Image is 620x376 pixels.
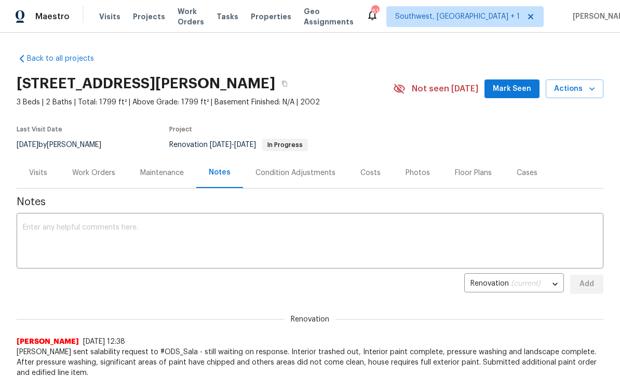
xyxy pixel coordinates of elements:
span: 3 Beds | 2 Baths | Total: 1799 ft² | Above Grade: 1799 ft² | Basement Finished: N/A | 2002 [17,97,393,108]
span: Last Visit Date [17,126,62,132]
span: Visits [99,11,120,22]
span: Renovation [285,314,335,325]
span: [DATE] [234,141,256,149]
span: Notes [17,197,603,207]
h2: [STREET_ADDRESS][PERSON_NAME] [17,78,275,89]
span: Geo Assignments [304,6,354,27]
div: by [PERSON_NAME] [17,139,114,151]
span: Not seen [DATE] [412,84,478,94]
span: Mark Seen [493,83,531,96]
div: 61 [371,6,379,17]
div: Floor Plans [455,168,492,178]
span: Maestro [35,11,70,22]
span: Tasks [217,13,238,20]
button: Actions [546,79,603,99]
span: (current) [511,280,541,287]
div: Visits [29,168,47,178]
div: Renovation (current) [464,272,564,297]
button: Mark Seen [484,79,540,99]
div: Cases [517,168,537,178]
span: - [210,141,256,149]
span: Actions [554,83,595,96]
span: Southwest, [GEOGRAPHIC_DATA] + 1 [395,11,520,22]
div: Condition Adjustments [255,168,335,178]
div: Work Orders [72,168,115,178]
div: Photos [406,168,430,178]
span: [DATE] [17,141,38,149]
span: [DATE] [210,141,232,149]
div: Maintenance [140,168,184,178]
span: [DATE] 12:38 [83,338,125,345]
span: Renovation [169,141,308,149]
span: [PERSON_NAME] [17,337,79,347]
span: Project [169,126,192,132]
span: Projects [133,11,165,22]
span: Work Orders [178,6,204,27]
div: Costs [360,168,381,178]
span: Properties [251,11,291,22]
div: Notes [209,167,231,178]
a: Back to all projects [17,53,116,64]
button: Copy Address [275,74,294,93]
span: In Progress [263,142,307,148]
